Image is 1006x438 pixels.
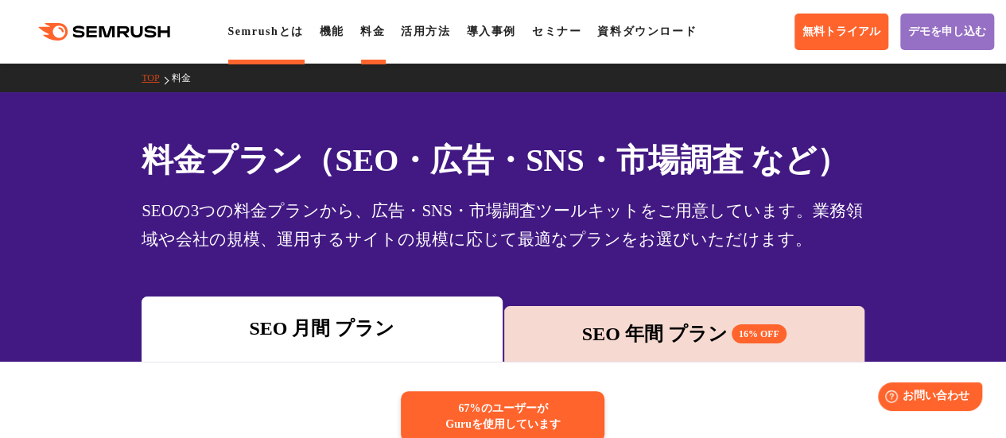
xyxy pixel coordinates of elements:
iframe: Help widget launcher [864,376,989,421]
a: 料金 [360,25,385,37]
a: TOP [142,72,171,83]
span: 無料トライアル [802,25,880,39]
a: 活用方法 [401,25,450,37]
a: 機能 [320,25,344,37]
a: 資料ダウンロード [597,25,697,37]
a: セミナー [532,25,581,37]
div: SEOの3つの料金プランから、広告・SNS・市場調査ツールキットをご用意しています。業務領域や会社の規模、運用するサイトの規模に応じて最適なプランをお選びいただけます。 [142,196,864,254]
div: SEO 月間 プラン [150,314,494,343]
a: デモを申し込む [900,14,994,50]
a: 導入事例 [466,25,515,37]
span: 16% OFF [732,324,787,343]
div: SEO 年間 プラン [512,320,856,348]
h1: 料金プラン（SEO・広告・SNS・市場調査 など） [142,137,864,184]
a: 無料トライアル [794,14,888,50]
span: デモを申し込む [908,25,986,39]
a: Semrushとは [227,25,303,37]
a: 料金 [172,72,203,83]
